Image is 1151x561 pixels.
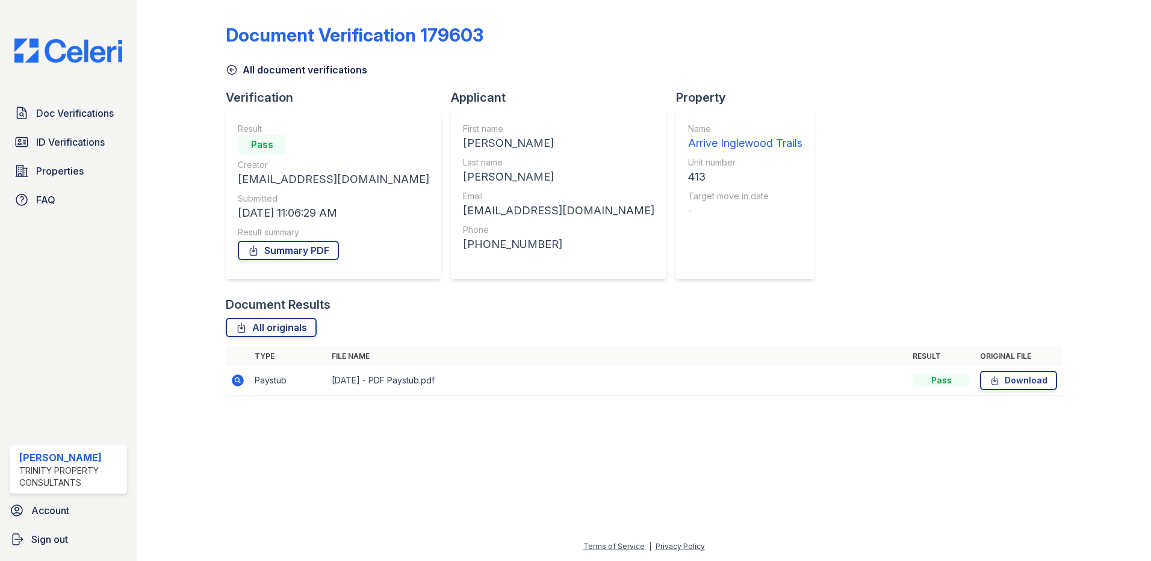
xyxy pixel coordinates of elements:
div: Verification [226,89,451,106]
div: Name [688,123,802,135]
div: - [688,202,802,219]
th: Original file [975,347,1062,366]
div: First name [463,123,654,135]
th: Result [908,347,975,366]
a: All originals [226,318,317,337]
div: [EMAIL_ADDRESS][DOMAIN_NAME] [463,202,654,219]
td: Paystub [250,366,327,395]
div: 413 [688,169,802,185]
span: FAQ [36,193,55,207]
div: Unit number [688,157,802,169]
img: CE_Logo_Blue-a8612792a0a2168367f1c8372b55b34899dd931a85d93a1a3d3e32e68fde9ad4.png [5,39,132,63]
a: Download [980,371,1057,390]
a: Account [5,498,132,522]
div: Last name [463,157,654,169]
span: Doc Verifications [36,106,114,120]
div: [PERSON_NAME] [19,450,122,465]
div: Pass [913,374,970,386]
div: Document Results [226,296,330,313]
span: Sign out [31,532,68,547]
div: [PERSON_NAME] [463,135,654,152]
div: Target move in date [688,190,802,202]
div: Trinity Property Consultants [19,465,122,489]
a: Doc Verifications [10,101,127,125]
td: [DATE] - PDF Paystub.pdf [327,366,908,395]
a: Terms of Service [583,542,645,551]
a: Sign out [5,527,132,551]
th: File name [327,347,908,366]
div: Arrive Inglewood Trails [688,135,802,152]
div: Result summary [238,226,429,238]
div: | [649,542,651,551]
a: Properties [10,159,127,183]
a: Summary PDF [238,241,339,260]
a: FAQ [10,188,127,212]
th: Type [250,347,327,366]
div: [DATE] 11:06:29 AM [238,205,429,222]
a: Privacy Policy [656,542,705,551]
div: Creator [238,159,429,171]
span: Account [31,503,69,518]
a: All document verifications [226,63,367,77]
div: Pass [238,135,286,154]
div: [PERSON_NAME] [463,169,654,185]
a: Name Arrive Inglewood Trails [688,123,802,152]
div: Submitted [238,193,429,205]
div: Applicant [451,89,676,106]
div: Phone [463,224,654,236]
div: [PHONE_NUMBER] [463,236,654,253]
div: Property [676,89,824,106]
span: Properties [36,164,84,178]
div: Email [463,190,654,202]
div: Result [238,123,429,135]
a: ID Verifications [10,130,127,154]
div: Document Verification 179603 [226,24,483,46]
div: [EMAIL_ADDRESS][DOMAIN_NAME] [238,171,429,188]
span: ID Verifications [36,135,105,149]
